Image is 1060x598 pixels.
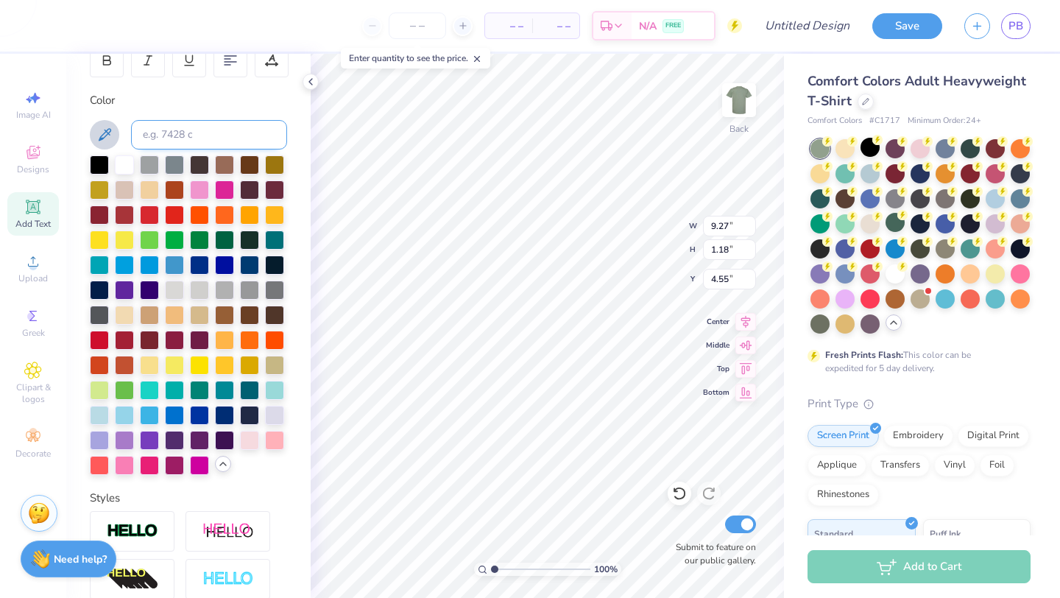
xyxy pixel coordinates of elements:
[131,120,287,149] input: e.g. 7428 c
[825,348,1006,375] div: This color can be expedited for 5 day delivery.
[668,541,756,567] label: Submit to feature on our public gallery.
[871,454,930,476] div: Transfers
[341,48,490,68] div: Enter quantity to see the price.
[808,395,1031,412] div: Print Type
[724,85,754,115] img: Back
[703,317,729,327] span: Center
[869,115,900,127] span: # C1717
[18,272,48,284] span: Upload
[1001,13,1031,39] a: PB
[703,364,729,374] span: Top
[594,563,618,576] span: 100 %
[930,526,961,541] span: Puff Ink
[934,454,975,476] div: Vinyl
[808,484,879,506] div: Rhinestones
[814,526,853,541] span: Standard
[808,454,866,476] div: Applique
[90,490,287,507] div: Styles
[16,109,51,121] span: Image AI
[729,122,749,136] div: Back
[22,327,45,339] span: Greek
[541,18,570,34] span: – –
[494,18,523,34] span: – –
[958,425,1029,447] div: Digital Print
[665,21,681,31] span: FREE
[7,381,59,405] span: Clipart & logos
[202,571,254,588] img: Negative Space
[17,163,49,175] span: Designs
[808,115,862,127] span: Comfort Colors
[703,387,729,398] span: Bottom
[703,340,729,351] span: Middle
[808,72,1026,110] span: Comfort Colors Adult Heavyweight T-Shirt
[202,522,254,541] img: Shadow
[883,425,953,447] div: Embroidery
[15,218,51,230] span: Add Text
[980,454,1014,476] div: Foil
[1008,18,1023,35] span: PB
[90,92,287,109] div: Color
[808,425,879,447] div: Screen Print
[872,13,942,39] button: Save
[908,115,981,127] span: Minimum Order: 24 +
[54,552,107,566] strong: Need help?
[389,13,446,39] input: – –
[107,568,158,591] img: 3d Illusion
[825,349,903,361] strong: Fresh Prints Flash:
[639,18,657,34] span: N/A
[753,11,861,41] input: Untitled Design
[15,448,51,460] span: Decorate
[107,523,158,540] img: Stroke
